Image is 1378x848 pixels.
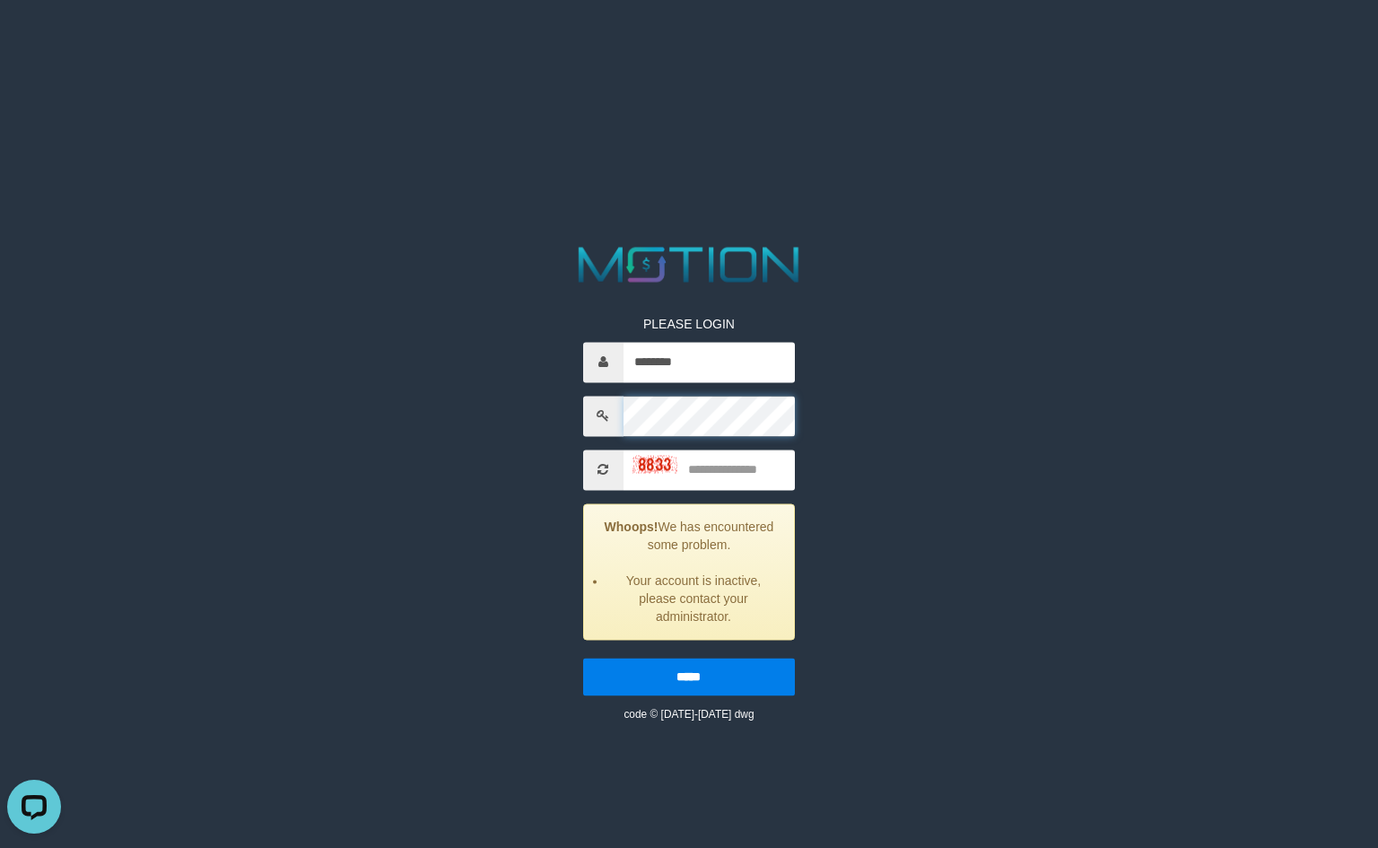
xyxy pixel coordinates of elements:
[606,572,781,625] li: Your account is inactive, please contact your administrator.
[7,7,61,61] button: Open LiveChat chat widget
[605,520,658,534] strong: Whoops!
[632,456,677,474] img: captcha
[569,240,810,288] img: MOTION_logo.png
[624,708,754,721] small: code © [DATE]-[DATE] dwg
[583,503,795,640] div: We has encountered some problem.
[583,315,795,333] p: PLEASE LOGIN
